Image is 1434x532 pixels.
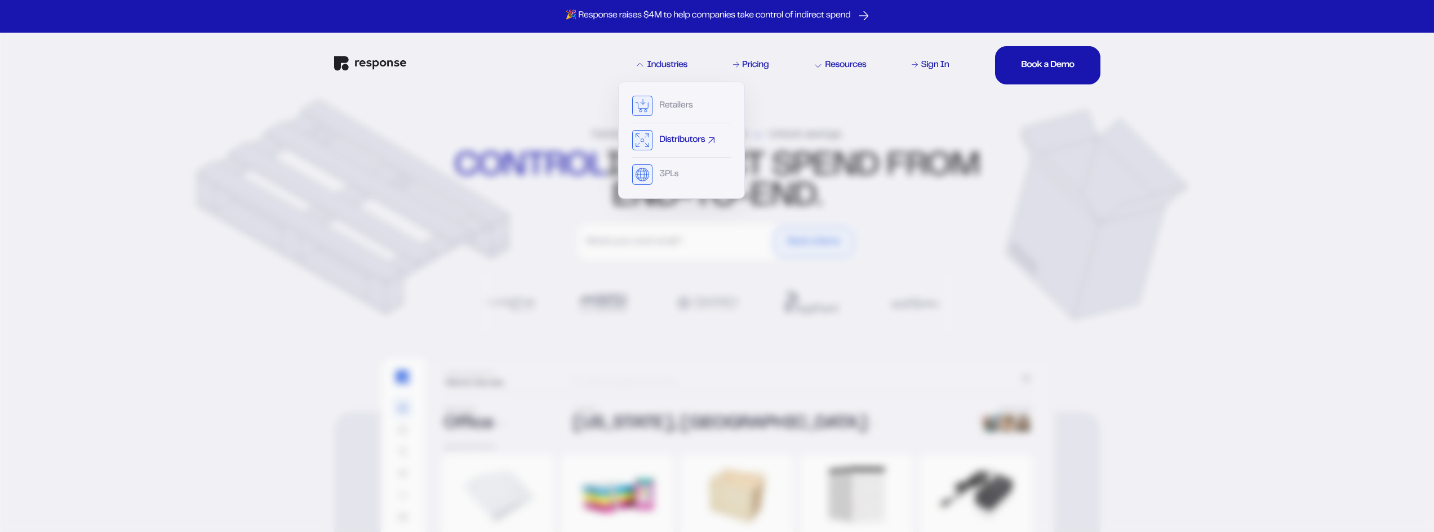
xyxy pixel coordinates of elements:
[573,415,964,433] div: [US_STATE], [GEOGRAPHIC_DATA]
[788,238,840,247] div: Book a Demo
[659,170,678,179] div: 3PLs
[742,61,769,70] div: Pricing
[921,61,949,70] div: Sign In
[774,227,854,257] button: Book a Demo
[659,136,714,145] button: Distributors
[580,227,771,257] input: What's your work email?
[659,136,705,145] div: Distributors
[659,101,702,110] button: Retailers
[768,129,842,141] span: Unlock savings.
[454,152,606,181] strong: control
[815,61,866,70] div: Resources
[637,61,687,70] div: Industries
[334,56,406,74] a: Response Home
[995,46,1100,84] button: Book a DemoBook a DemoBook a DemoBook a DemoBook a DemoBook a DemoBook a Demo
[1021,61,1074,70] div: Book a Demo
[659,101,692,110] div: Retailers
[451,151,983,212] div: indirect spend from end-to-end.
[659,170,688,179] button: 3PLs
[334,56,406,71] img: Response Logo
[910,59,951,72] a: Sign In
[592,129,843,141] div: Centralize orders, control spend
[731,59,771,72] a: Pricing
[566,10,851,22] p: 🎉 Response raises $4M to help companies take control of indirect spend
[444,415,560,433] div: Office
